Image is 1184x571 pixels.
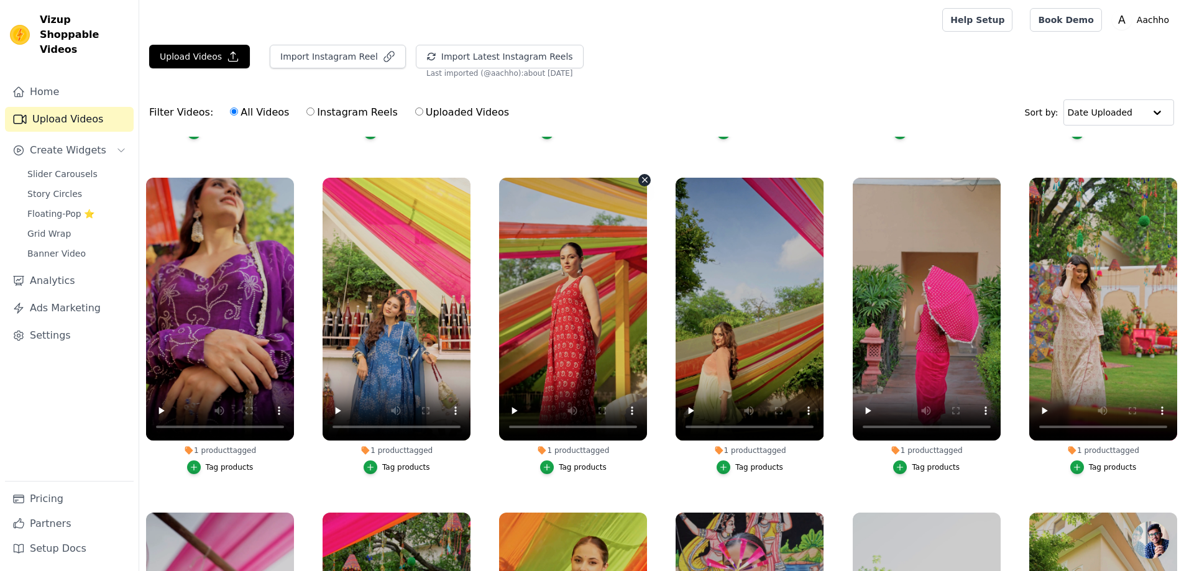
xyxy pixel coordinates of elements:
[499,445,647,455] div: 1 product tagged
[20,185,134,203] a: Story Circles
[5,323,134,348] a: Settings
[735,462,783,472] div: Tag products
[27,168,98,180] span: Slider Carousels
[1089,462,1137,472] div: Tag products
[306,104,398,121] label: Instagram Reels
[5,536,134,561] a: Setup Docs
[853,445,1001,455] div: 1 product tagged
[942,8,1012,32] a: Help Setup
[382,462,430,472] div: Tag products
[27,247,86,260] span: Banner Video
[187,460,254,474] button: Tag products
[540,460,607,474] button: Tag products
[1070,460,1137,474] button: Tag products
[5,138,134,163] button: Create Widgets
[912,462,960,472] div: Tag products
[1112,9,1174,31] button: A Aachho
[1030,8,1101,32] a: Book Demo
[230,107,238,116] input: All Videos
[5,511,134,536] a: Partners
[206,462,254,472] div: Tag products
[20,225,134,242] a: Grid Wrap
[149,45,250,68] button: Upload Videos
[27,227,71,240] span: Grid Wrap
[5,268,134,293] a: Analytics
[20,205,134,222] a: Floating-Pop ⭐
[27,208,94,220] span: Floating-Pop ⭐
[638,174,651,186] button: Video Delete
[416,45,584,68] button: Import Latest Instagram Reels
[20,165,134,183] a: Slider Carousels
[27,188,82,200] span: Story Circles
[1132,521,1169,559] div: Open chat
[40,12,129,57] span: Vizup Shoppable Videos
[306,107,314,116] input: Instagram Reels
[30,143,106,158] span: Create Widgets
[1025,99,1175,126] div: Sort by:
[5,80,134,104] a: Home
[149,98,516,127] div: Filter Videos:
[1118,14,1126,26] text: A
[5,107,134,132] a: Upload Videos
[10,25,30,45] img: Vizup
[415,107,423,116] input: Uploaded Videos
[559,462,607,472] div: Tag products
[415,104,510,121] label: Uploaded Videos
[323,445,470,455] div: 1 product tagged
[1132,9,1174,31] p: Aachho
[270,45,406,68] button: Import Instagram Reel
[146,445,294,455] div: 1 product tagged
[893,460,960,474] button: Tag products
[5,486,134,511] a: Pricing
[1029,445,1177,455] div: 1 product tagged
[676,445,824,455] div: 1 product tagged
[5,296,134,321] a: Ads Marketing
[426,68,573,78] span: Last imported (@ aachho ): about [DATE]
[717,460,783,474] button: Tag products
[20,245,134,262] a: Banner Video
[364,460,430,474] button: Tag products
[229,104,290,121] label: All Videos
